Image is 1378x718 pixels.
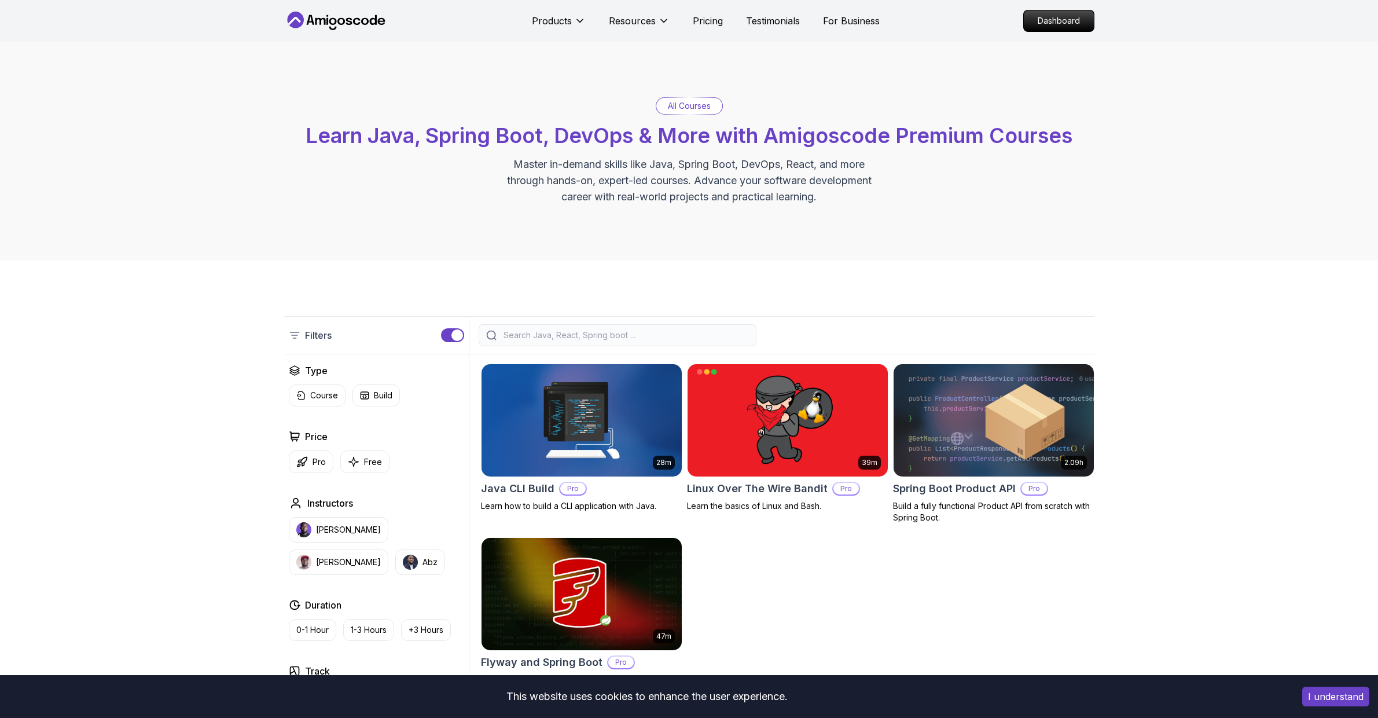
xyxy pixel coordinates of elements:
[340,450,389,473] button: Free
[305,364,328,378] h2: Type
[1024,10,1094,31] p: Dashboard
[481,500,682,512] p: Learn how to build a CLI application with Java.
[687,481,828,497] h2: Linux Over The Wire Bandit
[307,496,353,510] h2: Instructors
[1064,458,1083,467] p: 2.09h
[401,619,451,641] button: +3 Hours
[313,456,326,468] p: Pro
[305,430,328,444] h2: Price
[343,619,394,641] button: 1-3 Hours
[305,664,330,678] h2: Track
[501,329,749,341] input: Search Java, React, Spring boot ...
[374,390,392,401] p: Build
[395,550,445,575] button: instructor imgAbz
[305,328,332,342] p: Filters
[289,384,346,406] button: Course
[316,524,381,536] p: [PERSON_NAME]
[306,123,1072,148] span: Learn Java, Spring Boot, DevOps & More with Amigoscode Premium Courses
[364,456,382,468] p: Free
[608,657,634,668] p: Pro
[1302,687,1369,706] button: Accept cookies
[893,481,1016,497] h2: Spring Boot Product API
[609,14,670,37] button: Resources
[481,481,554,497] h2: Java CLI Build
[296,522,311,537] img: instructor img
[481,674,682,709] p: Master database migrations with Spring Boot and Flyway. Implement version control for your databa...
[289,550,388,575] button: instructor img[PERSON_NAME]
[688,364,888,477] img: Linux Over The Wire Bandit card
[532,14,572,28] p: Products
[693,14,723,28] a: Pricing
[687,364,888,512] a: Linux Over The Wire Bandit card39mLinux Over The Wire BanditProLearn the basics of Linux and Bash.
[1021,483,1047,494] p: Pro
[296,624,329,636] p: 0-1 Hour
[495,156,884,205] p: Master in-demand skills like Java, Spring Boot, DevOps, React, and more through hands-on, expert-...
[310,390,338,401] p: Course
[481,364,682,512] a: Java CLI Build card28mJava CLI BuildProLearn how to build a CLI application with Java.
[687,500,888,512] p: Learn the basics of Linux and Bash.
[289,619,336,641] button: 0-1 Hour
[560,483,586,494] p: Pro
[894,364,1094,477] img: Spring Boot Product API card
[481,654,602,671] h2: Flyway and Spring Boot
[893,364,1094,523] a: Spring Boot Product API card2.09hSpring Boot Product APIProBuild a fully functional Product API f...
[9,684,1285,709] div: This website uses cookies to enhance the user experience.
[403,555,418,570] img: instructor img
[352,384,400,406] button: Build
[296,555,311,570] img: instructor img
[305,598,341,612] h2: Duration
[746,14,800,28] a: Testimonials
[409,624,443,636] p: +3 Hours
[656,458,671,467] p: 28m
[833,483,859,494] p: Pro
[351,624,387,636] p: 1-3 Hours
[316,556,381,568] p: [PERSON_NAME]
[656,632,671,641] p: 47m
[532,14,586,37] button: Products
[893,500,1094,523] p: Build a fully functional Product API from scratch with Spring Boot.
[609,14,656,28] p: Resources
[289,450,333,473] button: Pro
[1023,10,1094,32] a: Dashboard
[482,538,682,650] img: Flyway and Spring Boot card
[422,556,438,568] p: Abz
[823,14,880,28] a: For Business
[289,517,388,543] button: instructor img[PERSON_NAME]
[862,458,877,467] p: 39m
[482,364,682,477] img: Java CLI Build card
[481,537,682,709] a: Flyway and Spring Boot card47mFlyway and Spring BootProMaster database migrations with Spring Boo...
[668,100,711,112] p: All Courses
